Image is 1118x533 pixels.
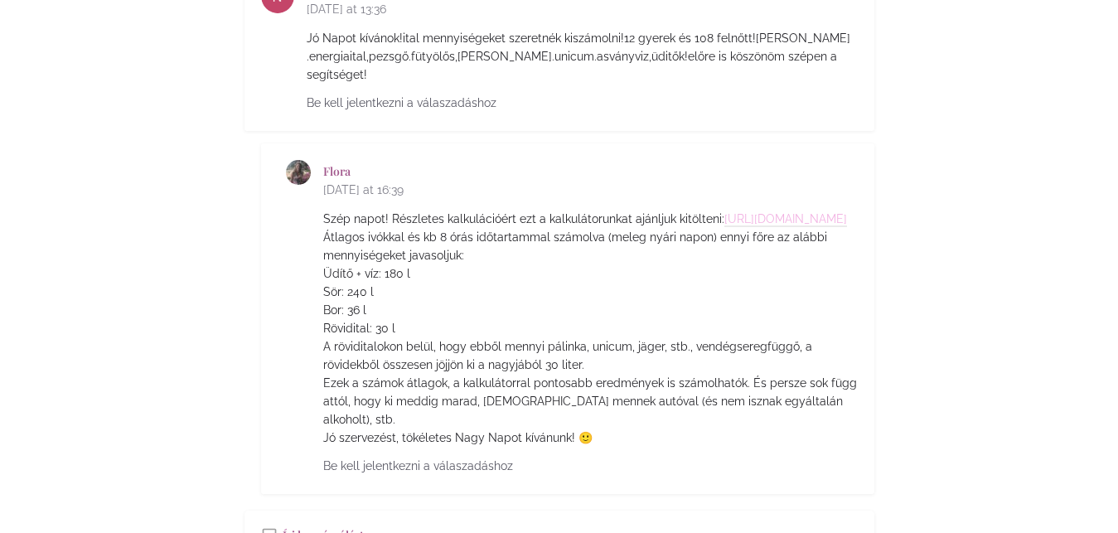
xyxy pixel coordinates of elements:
[307,92,509,114] a: Be kell jelentkezni a válaszadáshoz
[307,29,858,84] p: Jó Napot kívánok!ital mennyiségeket szeretnék kiszámolni!12 gyerek és 108 felnőtt![PERSON_NAME] ....
[323,163,351,179] a: Flora
[323,179,858,201] span: [DATE] at 16:39
[724,212,847,227] a: [URL][DOMAIN_NAME]
[323,210,858,447] p: Szép napot! Részletes kalkulációért ezt a kalkulátorunkat ajánljuk kitölteni: Átlagos ivókkal és ...
[323,455,525,477] a: Be kell jelentkezni a válaszadáshoz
